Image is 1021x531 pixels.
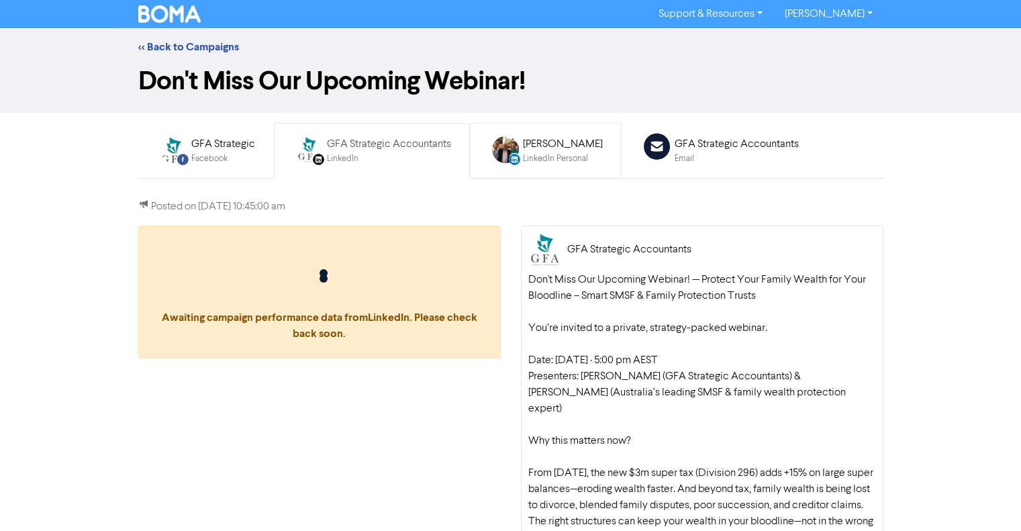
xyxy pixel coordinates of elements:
img: godbee_favero_logo [528,233,562,267]
p: Posted on [DATE] 10:45:00 am [138,199,883,215]
img: LINKEDIN_PERSONAL [492,136,519,163]
img: FACEBOOK_POST [160,136,187,163]
div: GFA Strategic Accountants [675,136,799,152]
div: [PERSON_NAME] [523,136,603,152]
a: [PERSON_NAME] [773,3,883,25]
div: GFA Strategic Accountants [327,136,451,152]
div: LinkedIn [327,152,451,165]
img: BOMA Logo [138,5,201,23]
img: LINKEDIN [296,136,323,163]
div: Facebook [191,152,255,165]
div: GFA Strategic Accountants [567,242,691,258]
div: LinkedIn Personal [523,152,603,165]
h1: Don't Miss Our Upcoming Webinar! [138,66,883,97]
a: << Back to Campaigns [138,40,239,54]
iframe: Chat Widget [954,467,1021,531]
span: Awaiting campaign performance data from LinkedIn . Please check back soon. [152,269,487,340]
div: Email [675,152,799,165]
div: GFA Strategic [191,136,255,152]
a: Support & Resources [648,3,773,25]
